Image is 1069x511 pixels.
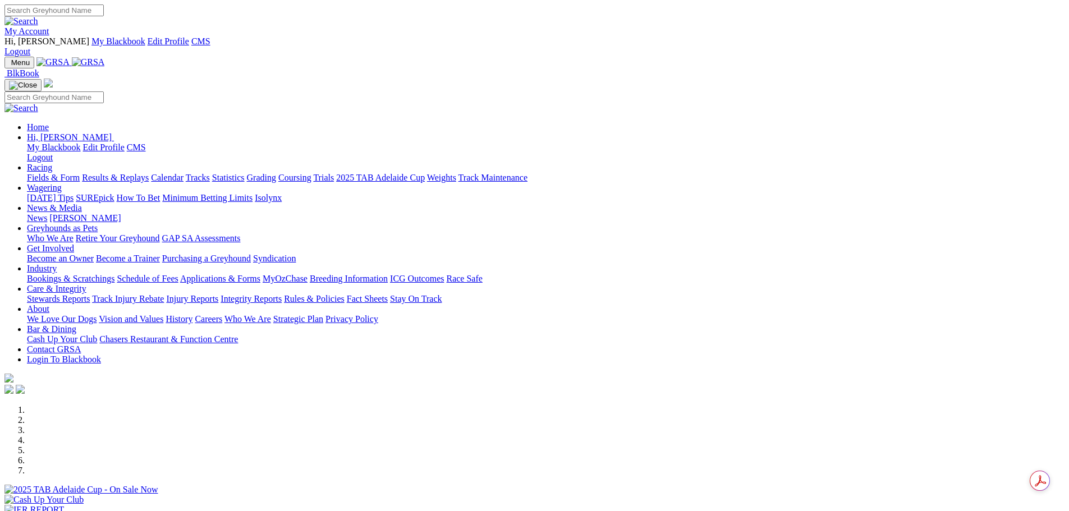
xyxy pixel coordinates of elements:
[278,173,311,182] a: Coursing
[336,173,425,182] a: 2025 TAB Adelaide Cup
[151,173,183,182] a: Calendar
[446,274,482,283] a: Race Safe
[27,254,94,263] a: Become an Owner
[27,324,76,334] a: Bar & Dining
[27,193,1065,203] div: Wagering
[27,355,101,364] a: Login To Blackbook
[27,344,81,354] a: Contact GRSA
[27,183,62,192] a: Wagering
[92,294,164,303] a: Track Injury Rebate
[117,193,160,202] a: How To Bet
[7,68,39,78] span: BlkBook
[27,314,1065,324] div: About
[27,173,80,182] a: Fields & Form
[27,173,1065,183] div: Racing
[255,193,282,202] a: Isolynx
[390,294,442,303] a: Stay On Track
[27,163,52,172] a: Racing
[4,385,13,394] img: facebook.svg
[49,213,121,223] a: [PERSON_NAME]
[4,36,89,46] span: Hi, [PERSON_NAME]
[99,314,163,324] a: Vision and Values
[4,374,13,383] img: logo-grsa-white.png
[91,36,145,46] a: My Blackbook
[325,314,378,324] a: Privacy Policy
[27,334,1065,344] div: Bar & Dining
[186,173,210,182] a: Tracks
[166,314,192,324] a: History
[27,233,1065,243] div: Greyhounds as Pets
[27,284,86,293] a: Care & Integrity
[83,142,125,152] a: Edit Profile
[82,173,149,182] a: Results & Replays
[162,254,251,263] a: Purchasing a Greyhound
[427,173,456,182] a: Weights
[191,36,210,46] a: CMS
[27,153,53,162] a: Logout
[4,47,30,56] a: Logout
[4,91,104,103] input: Search
[4,57,34,68] button: Toggle navigation
[4,495,84,505] img: Cash Up Your Club
[27,213,47,223] a: News
[4,79,42,91] button: Toggle navigation
[180,274,260,283] a: Applications & Forms
[4,103,38,113] img: Search
[4,4,104,16] input: Search
[27,314,97,324] a: We Love Our Dogs
[4,68,39,78] a: BlkBook
[284,294,345,303] a: Rules & Policies
[99,334,238,344] a: Chasers Restaurant & Function Centre
[27,132,114,142] a: Hi, [PERSON_NAME]
[263,274,308,283] a: MyOzChase
[27,294,90,303] a: Stewards Reports
[27,304,49,314] a: About
[27,334,97,344] a: Cash Up Your Club
[96,254,160,263] a: Become a Trainer
[273,314,323,324] a: Strategic Plan
[27,274,114,283] a: Bookings & Scratchings
[4,485,158,495] img: 2025 TAB Adelaide Cup - On Sale Now
[27,274,1065,284] div: Industry
[27,203,82,213] a: News & Media
[117,274,178,283] a: Schedule of Fees
[27,213,1065,223] div: News & Media
[127,142,146,152] a: CMS
[16,385,25,394] img: twitter.svg
[36,57,70,67] img: GRSA
[212,173,245,182] a: Statistics
[27,193,74,202] a: [DATE] Tips
[4,36,1065,57] div: My Account
[253,254,296,263] a: Syndication
[221,294,282,303] a: Integrity Reports
[4,16,38,26] img: Search
[11,58,30,67] span: Menu
[390,274,444,283] a: ICG Outcomes
[76,193,114,202] a: SUREpick
[224,314,271,324] a: Who We Are
[162,193,253,202] a: Minimum Betting Limits
[27,254,1065,264] div: Get Involved
[148,36,189,46] a: Edit Profile
[44,79,53,88] img: logo-grsa-white.png
[347,294,388,303] a: Fact Sheets
[9,81,37,90] img: Close
[27,223,98,233] a: Greyhounds as Pets
[166,294,218,303] a: Injury Reports
[76,233,160,243] a: Retire Your Greyhound
[458,173,527,182] a: Track Maintenance
[27,142,1065,163] div: Hi, [PERSON_NAME]
[27,233,74,243] a: Who We Are
[4,26,49,36] a: My Account
[72,57,105,67] img: GRSA
[195,314,222,324] a: Careers
[27,142,81,152] a: My Blackbook
[27,132,112,142] span: Hi, [PERSON_NAME]
[310,274,388,283] a: Breeding Information
[27,264,57,273] a: Industry
[247,173,276,182] a: Grading
[27,122,49,132] a: Home
[27,294,1065,304] div: Care & Integrity
[313,173,334,182] a: Trials
[162,233,241,243] a: GAP SA Assessments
